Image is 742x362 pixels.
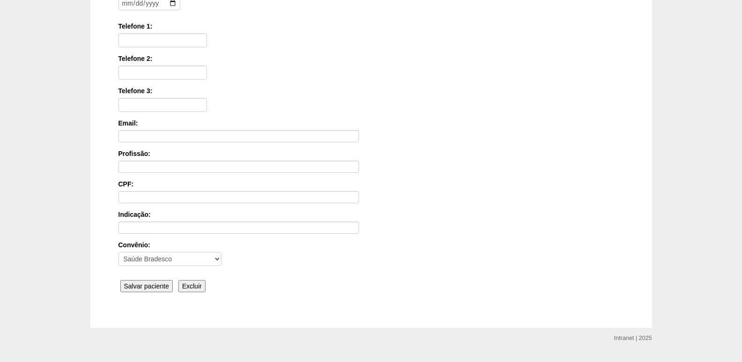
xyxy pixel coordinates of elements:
[118,210,624,219] label: Indicação:
[120,280,173,292] input: Salvar paciente
[118,54,624,63] label: Telefone 2:
[118,86,624,96] label: Telefone 3:
[118,240,624,250] label: Convênio:
[178,280,206,292] input: Excluir
[118,118,624,128] label: Email:
[118,179,624,189] label: CPF:
[614,333,652,343] div: Intranet | 2025
[118,22,624,31] label: Telefone 1:
[118,149,624,158] label: Profissão:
